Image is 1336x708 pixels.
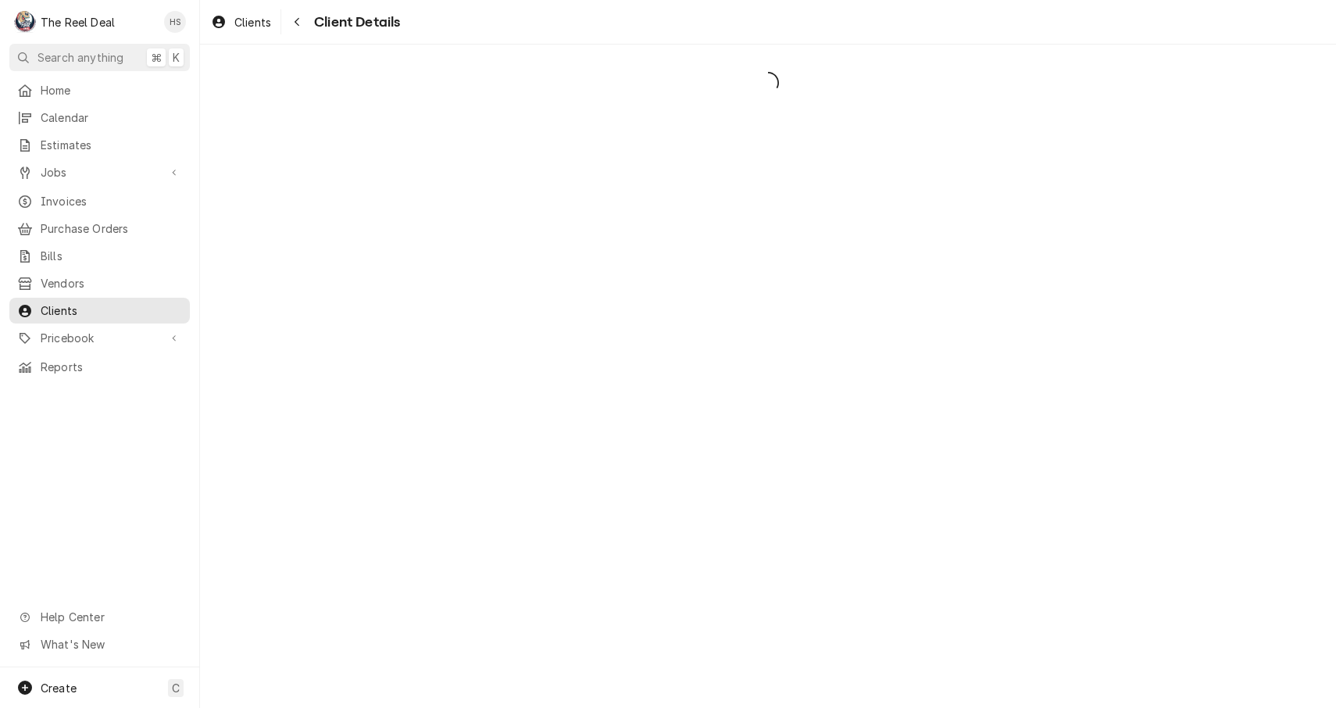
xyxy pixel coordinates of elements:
span: Estimates [41,137,182,153]
span: Reports [41,359,182,375]
span: Loading... [200,66,1336,99]
span: ⌘ [151,49,162,66]
span: Purchase Orders [41,220,182,237]
span: Jobs [41,164,159,181]
span: K [173,49,180,66]
a: Go to Pricebook [9,325,190,351]
span: Pricebook [41,330,159,346]
div: Heath Strawbridge's Avatar [164,11,186,33]
button: Search anything⌘K [9,44,190,71]
div: T [14,11,36,33]
a: Go to What's New [9,631,190,657]
div: The Reel Deal [41,14,115,30]
span: Home [41,82,182,98]
span: Clients [41,302,182,319]
div: HS [164,11,186,33]
span: Help Center [41,609,180,625]
span: Calendar [41,109,182,126]
span: Vendors [41,275,182,291]
a: Clients [205,9,277,35]
span: Create [41,681,77,695]
a: Go to Help Center [9,604,190,630]
span: Invoices [41,193,182,209]
div: The Reel Deal's Avatar [14,11,36,33]
a: Calendar [9,105,190,131]
a: Bills [9,243,190,269]
a: Reports [9,354,190,380]
a: Clients [9,298,190,324]
span: Clients [234,14,271,30]
a: Vendors [9,270,190,296]
a: Estimates [9,132,190,158]
span: What's New [41,636,180,653]
span: Search anything [38,49,123,66]
a: Purchase Orders [9,216,190,241]
button: Navigate back [284,9,309,34]
span: C [172,680,180,696]
span: Client Details [309,12,400,33]
a: Invoices [9,188,190,214]
a: Go to Jobs [9,159,190,185]
span: Bills [41,248,182,264]
a: Home [9,77,190,103]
